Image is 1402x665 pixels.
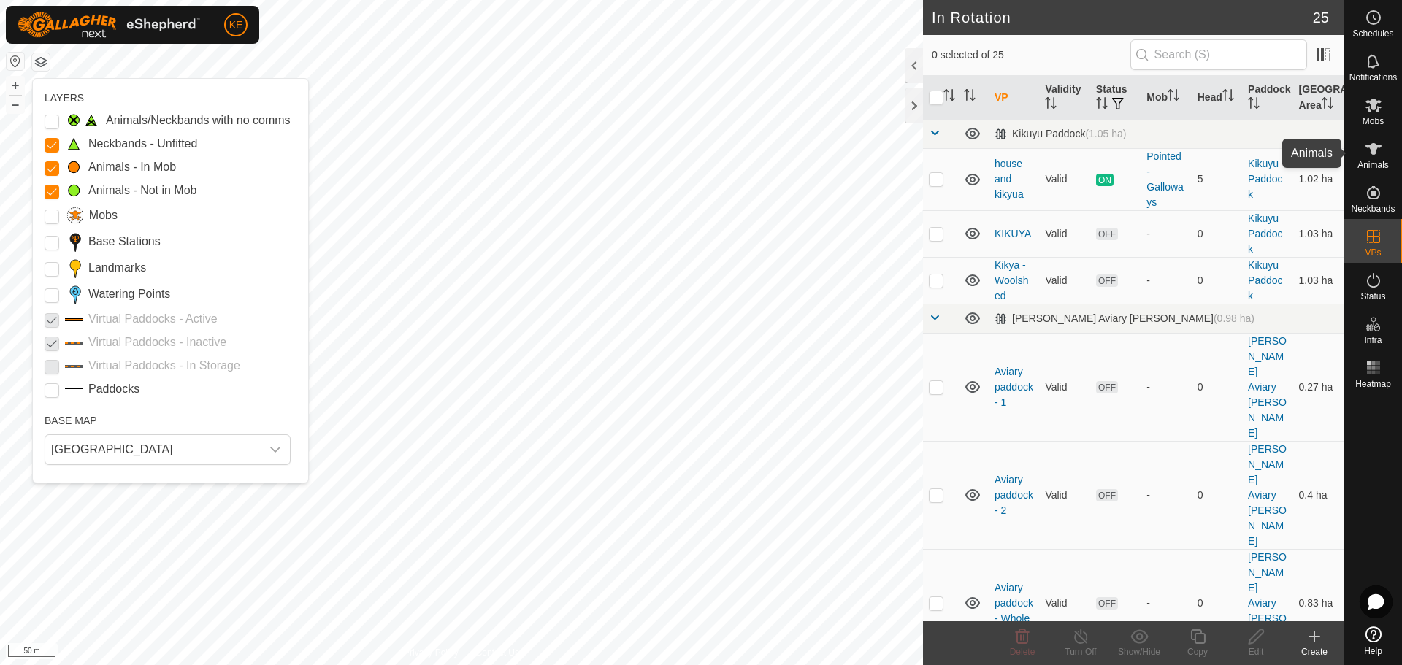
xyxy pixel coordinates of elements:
[1141,76,1191,120] th: Mob
[1214,312,1254,324] span: (0.98 ha)
[1192,210,1242,257] td: 0
[7,53,24,70] button: Reset Map
[1039,333,1089,441] td: Valid
[1293,210,1344,257] td: 1.03 ha
[995,128,1126,140] div: Kikuyu Paddock
[995,259,1028,301] a: Kikya - Woolshed
[1360,292,1385,301] span: Status
[88,259,146,277] label: Landmarks
[989,76,1039,120] th: VP
[1293,441,1344,549] td: 0.4 ha
[1248,158,1282,200] a: Kikuyu Paddock
[995,228,1031,239] a: KIKUYA
[88,380,139,398] label: Paddocks
[88,285,170,303] label: Watering Points
[88,182,197,199] label: Animals - Not in Mob
[1045,99,1057,111] p-sorticon: Activate to sort
[1096,489,1118,501] span: OFF
[18,12,200,38] img: Gallagher Logo
[1090,76,1141,120] th: Status
[88,357,240,374] label: Virtual Paddocks - In Storage
[1364,336,1382,345] span: Infra
[45,91,291,106] div: LAYERS
[1293,333,1344,441] td: 0.27 ha
[1357,161,1389,169] span: Animals
[1242,76,1292,120] th: Paddock
[1096,274,1118,287] span: OFF
[1248,551,1287,655] a: [PERSON_NAME] Aviary [PERSON_NAME]
[1192,148,1242,210] td: 5
[1146,380,1185,395] div: -
[88,334,226,351] label: Virtual Paddocks - Inactive
[943,91,955,103] p-sorticon: Activate to sort
[1096,174,1114,186] span: ON
[229,18,243,33] span: KE
[1293,257,1344,304] td: 1.03 ha
[1192,549,1242,657] td: 0
[1313,7,1329,28] span: 25
[7,96,24,113] button: –
[1248,443,1287,547] a: [PERSON_NAME] Aviary [PERSON_NAME]
[1146,226,1185,242] div: -
[1222,91,1234,103] p-sorticon: Activate to sort
[932,47,1130,63] span: 0 selected of 25
[1096,597,1118,610] span: OFF
[1248,259,1282,301] a: Kikuyu Paddock
[1085,128,1126,139] span: (1.05 ha)
[1146,149,1185,210] div: Pointed - Galloways
[1039,257,1089,304] td: Valid
[1051,645,1110,658] div: Turn Off
[1363,117,1384,126] span: Mobs
[964,91,976,103] p-sorticon: Activate to sort
[32,53,50,71] button: Map Layers
[1039,210,1089,257] td: Valid
[1349,73,1397,82] span: Notifications
[1096,381,1118,393] span: OFF
[1146,273,1185,288] div: -
[1192,333,1242,441] td: 0
[1168,645,1227,658] div: Copy
[261,435,290,464] div: dropdown trigger
[1285,645,1344,658] div: Create
[88,310,218,328] label: Virtual Paddocks - Active
[1293,148,1344,210] td: 1.02 ha
[1010,647,1035,657] span: Delete
[476,646,519,659] a: Contact Us
[1039,76,1089,120] th: Validity
[1351,204,1395,213] span: Neckbands
[7,77,24,94] button: +
[1344,620,1402,661] a: Help
[88,158,176,176] label: Animals - In Mob
[45,435,261,464] span: New Zealand
[106,112,291,129] label: Animals/Neckbands with no comms
[1039,148,1089,210] td: Valid
[1192,441,1242,549] td: 0
[1146,488,1185,503] div: -
[1322,99,1333,111] p-sorticon: Activate to sort
[1248,99,1260,111] p-sorticon: Activate to sort
[404,646,459,659] a: Privacy Policy
[1039,549,1089,657] td: Valid
[995,312,1254,325] div: [PERSON_NAME] Aviary [PERSON_NAME]
[932,9,1313,26] h2: In Rotation
[1039,441,1089,549] td: Valid
[1248,212,1282,255] a: Kikuyu Paddock
[1096,228,1118,240] span: OFF
[1168,91,1179,103] p-sorticon: Activate to sort
[45,407,291,428] div: BASE MAP
[1130,39,1307,70] input: Search (S)
[1293,76,1344,120] th: [GEOGRAPHIC_DATA] Area
[995,474,1033,516] a: Aviary paddock - 2
[1227,645,1285,658] div: Edit
[995,158,1024,200] a: house and kikyua
[1364,647,1382,656] span: Help
[1352,29,1393,38] span: Schedules
[1192,76,1242,120] th: Head
[1355,380,1391,388] span: Heatmap
[1146,596,1185,611] div: -
[1192,257,1242,304] td: 0
[1110,645,1168,658] div: Show/Hide
[88,135,197,153] label: Neckbands - Unfitted
[995,582,1033,624] a: Aviary paddock - Whole
[89,207,118,224] label: Mobs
